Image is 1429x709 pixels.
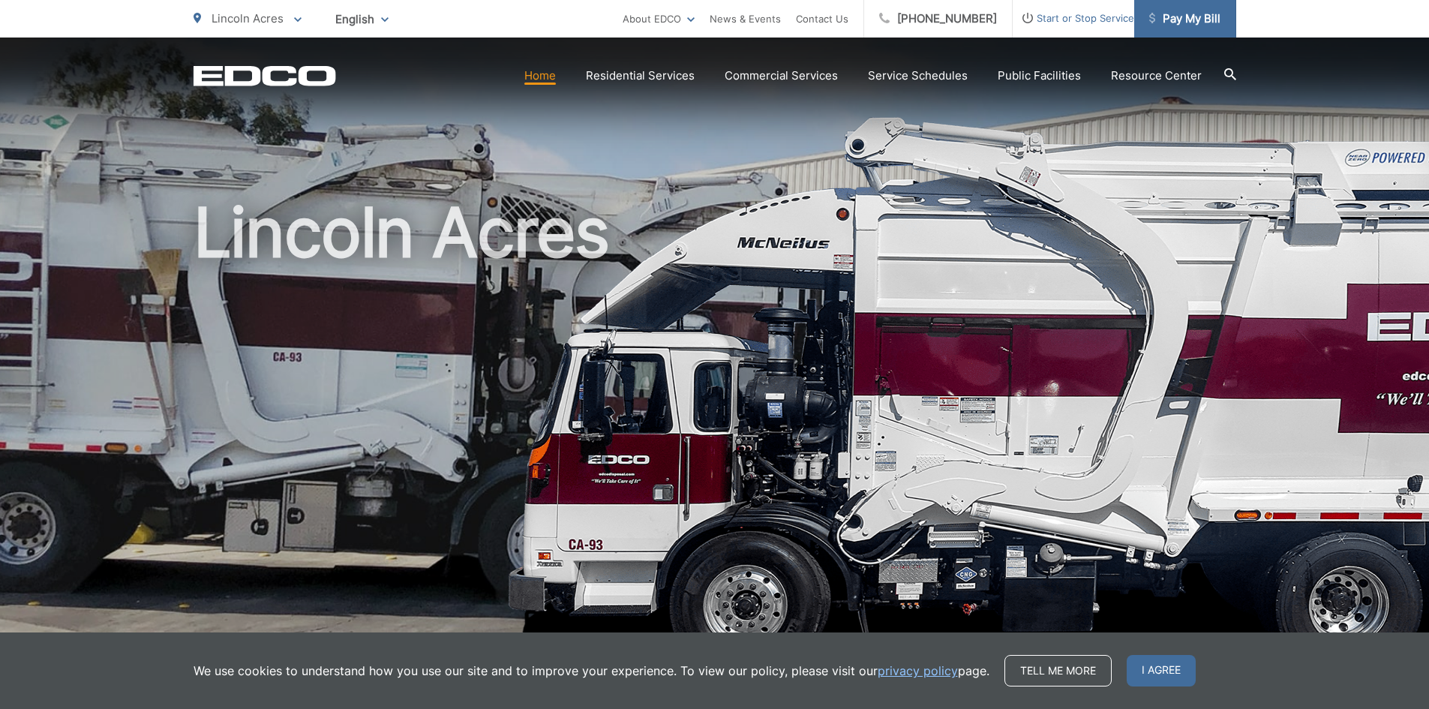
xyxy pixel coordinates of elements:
[1111,67,1202,85] a: Resource Center
[194,195,1236,670] h1: Lincoln Acres
[194,65,336,86] a: EDCD logo. Return to the homepage.
[623,10,695,28] a: About EDCO
[586,67,695,85] a: Residential Services
[194,662,989,680] p: We use cookies to understand how you use our site and to improve your experience. To view our pol...
[1149,10,1220,28] span: Pay My Bill
[324,6,400,32] span: English
[796,10,848,28] a: Contact Us
[1127,655,1196,686] span: I agree
[710,10,781,28] a: News & Events
[524,67,556,85] a: Home
[868,67,968,85] a: Service Schedules
[878,662,958,680] a: privacy policy
[998,67,1081,85] a: Public Facilities
[1004,655,1112,686] a: Tell me more
[212,11,284,26] span: Lincoln Acres
[725,67,838,85] a: Commercial Services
